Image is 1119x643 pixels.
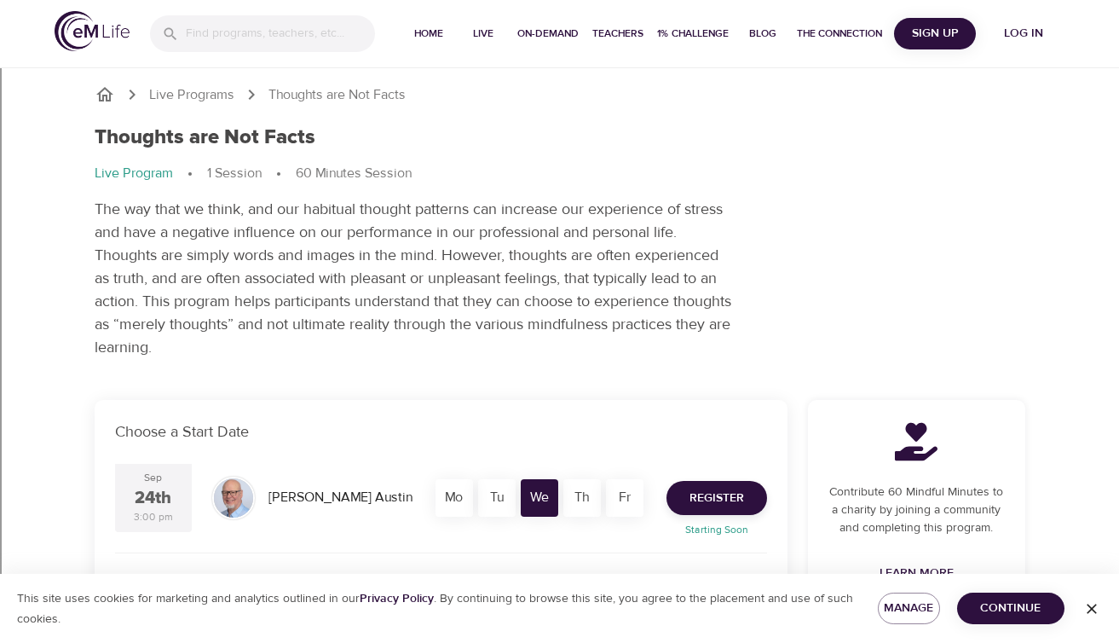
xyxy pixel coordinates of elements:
span: Home [408,25,449,43]
a: Privacy Policy [360,591,434,606]
button: Sign Up [894,18,976,49]
span: Log in [989,23,1058,44]
button: Log in [983,18,1064,49]
span: The Connection [797,25,882,43]
span: Continue [971,598,1051,619]
button: Manage [878,593,940,624]
span: Manage [891,598,926,619]
span: On-Demand [517,25,579,43]
span: Teachers [592,25,643,43]
span: Sign Up [901,23,969,44]
button: Continue [957,593,1064,624]
img: logo [55,11,130,51]
input: Find programs, teachers, etc... [186,15,375,52]
span: Live [463,25,504,43]
span: 1% Challenge [657,25,729,43]
span: Blog [742,25,783,43]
